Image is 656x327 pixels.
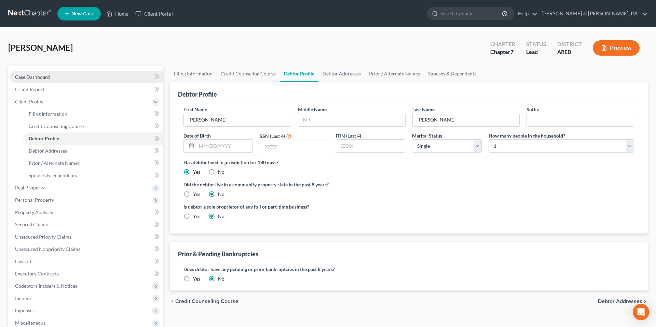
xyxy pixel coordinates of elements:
div: Lead [526,48,546,56]
div: Debtor Profile [178,90,217,98]
input: MM/DD/YYYY [196,140,252,153]
span: Credit Counseling Course [175,299,238,304]
span: Case Dashboard [15,74,50,80]
a: Client Portal [132,8,176,20]
span: Codebtors Insiders & Notices [15,283,77,289]
label: Is debtor a sole proprietor of any full or part-time business? [183,203,406,210]
a: Credit Counseling Course [23,120,163,132]
label: No [218,275,224,282]
a: Secured Claims [10,218,163,231]
input: -- [184,113,291,126]
a: Debtor Profile [280,66,318,82]
a: Case Dashboard [10,71,163,83]
a: Unsecured Nonpriority Claims [10,243,163,255]
label: Did the debtor live in a community property state in the past 8 years? [183,181,634,188]
span: Credit Counseling Course [29,123,84,129]
a: Filing Information [23,108,163,120]
span: Spouses & Dependents [29,172,77,178]
label: First Name [183,106,207,113]
div: Status [526,40,546,48]
span: Filing Information [29,111,67,117]
div: Chapter [490,40,515,48]
div: AREB [557,48,582,56]
div: Open Intercom Messenger [633,304,649,320]
a: Home [103,8,132,20]
label: Yes [193,275,200,282]
button: Debtor Addresses chevron_right [598,299,648,304]
label: No [218,169,224,175]
label: Does debtor have any pending or prior bankruptcies in the past 8 years? [183,266,634,273]
span: Unsecured Nonpriority Claims [15,246,80,252]
label: How many people in the household? [489,132,565,139]
span: Client Profile [15,99,43,104]
label: Suffix [527,106,539,113]
label: Has debtor lived in jurisdiction for 180 days? [183,159,634,166]
label: Yes [193,169,200,175]
i: chevron_left [170,299,175,304]
input: M.I [298,113,405,126]
a: Credit Counseling Course [217,66,280,82]
input: XXXX [336,140,405,153]
span: Property Analysis [15,209,53,215]
span: Executory Contracts [15,271,59,276]
label: Marital Status [412,132,442,139]
label: Last Name [412,106,435,113]
a: Credit Report [10,83,163,96]
span: Debtor Profile [29,136,59,141]
a: Debtor Profile [23,132,163,145]
a: Spouses & Dependents [424,66,480,82]
input: Search by name... [440,7,503,20]
a: Filing Information [170,66,217,82]
a: Lawsuits [10,255,163,268]
i: chevron_right [642,299,648,304]
div: Prior & Pending Bankruptcies [178,250,258,258]
span: 7 [510,48,514,55]
a: Unsecured Priority Claims [10,231,163,243]
button: Preview [593,40,640,56]
a: [PERSON_NAME] & [PERSON_NAME], P.A. [538,8,647,20]
span: Miscellaneous [15,320,45,326]
a: Prior / Alternate Names [23,157,163,169]
input: XXXX [260,140,329,153]
span: Debtor Addresses [598,299,642,304]
input: -- [413,113,520,126]
span: Real Property [15,185,44,190]
span: Income [15,295,31,301]
a: Property Analysis [10,206,163,218]
a: Debtor Addresses [318,66,365,82]
a: Help [515,8,537,20]
span: Expenses [15,308,35,313]
label: Yes [193,213,200,220]
label: Yes [193,191,200,198]
span: New Case [71,11,94,16]
a: Executory Contracts [10,268,163,280]
button: chevron_left Credit Counseling Course [170,299,238,304]
a: Prior / Alternate Names [365,66,424,82]
div: Chapter [490,48,515,56]
span: Lawsuits [15,258,33,264]
input: -- [527,113,634,126]
span: Secured Claims [15,222,48,227]
label: Date of Birth [183,132,211,139]
span: [PERSON_NAME] [8,43,73,53]
span: Prior / Alternate Names [29,160,80,166]
label: ITIN (Last 4) [336,132,361,139]
div: District [557,40,582,48]
label: No [218,191,224,198]
label: No [218,213,224,220]
span: Credit Report [15,86,44,92]
span: Debtor Addresses [29,148,67,154]
a: Spouses & Dependents [23,169,163,182]
span: Personal Property [15,197,54,203]
label: Middle Name [298,106,327,113]
a: Debtor Addresses [23,145,163,157]
span: Unsecured Priority Claims [15,234,71,240]
label: SSN (Last 4) [260,132,285,140]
